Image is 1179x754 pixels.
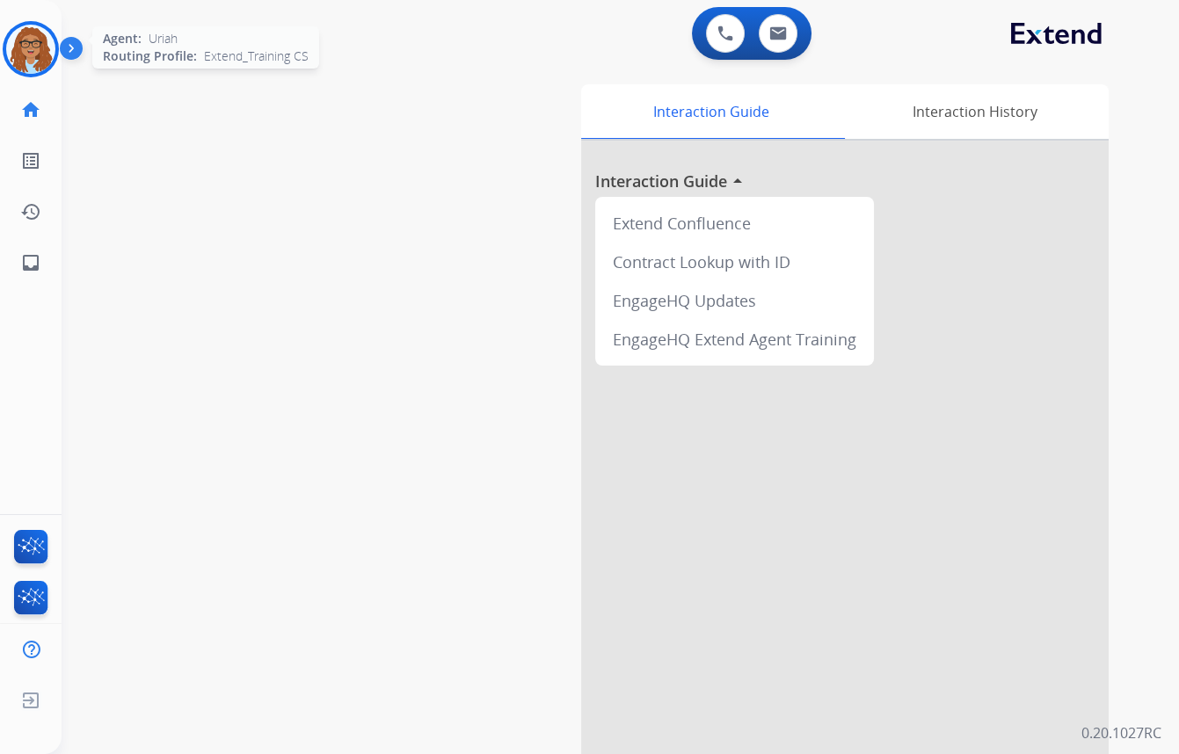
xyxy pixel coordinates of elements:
mat-icon: list_alt [20,150,41,171]
div: Extend Confluence [602,204,867,243]
img: avatar [6,25,55,74]
div: EngageHQ Updates [602,281,867,320]
mat-icon: home [20,99,41,120]
div: Interaction Guide [581,84,841,139]
span: Uriah [149,30,178,47]
span: Routing Profile: [103,47,197,65]
span: Extend_Training CS [204,47,309,65]
div: Contract Lookup with ID [602,243,867,281]
p: 0.20.1027RC [1081,722,1161,743]
span: Agent: [103,30,142,47]
div: EngageHQ Extend Agent Training [602,320,867,359]
div: Interaction History [841,84,1109,139]
mat-icon: history [20,201,41,222]
mat-icon: inbox [20,252,41,273]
